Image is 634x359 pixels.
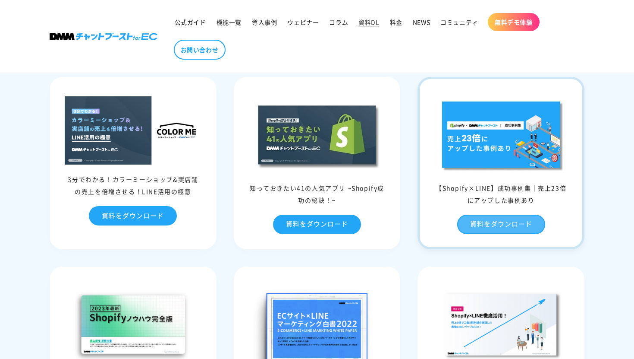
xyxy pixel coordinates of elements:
[440,18,478,26] span: コミュニティ
[50,33,157,40] img: 株式会社DMM Boost
[169,13,211,31] a: 公式ガイド
[358,18,379,26] span: 資料DL
[353,13,384,31] a: 資料DL
[324,13,353,31] a: コラム
[413,18,430,26] span: NEWS
[236,182,399,206] div: 知っておきたい41の人気アプリ ~Shopify成功の秘訣！~
[282,13,324,31] a: ウェビナー
[435,13,483,31] a: コミュニティ
[273,215,361,234] a: 資料をダウンロード
[390,18,402,26] span: 料金
[174,40,226,60] a: お問い合わせ
[89,206,177,226] a: 資料をダウンロード
[252,18,277,26] span: 導入事例
[408,13,435,31] a: NEWS
[495,18,533,26] span: 無料デモ体験
[52,173,214,197] div: 3分でわかる！カラーミーショップ&実店舗の売上を倍増させる！LINE活用の極意
[329,18,348,26] span: コラム
[385,13,408,31] a: 料金
[217,18,242,26] span: 機能一覧
[420,182,582,206] div: 【Shopify×LINE】成功事例集｜売上23倍にアップした事例あり
[175,18,206,26] span: 公式ガイド
[211,13,247,31] a: 機能一覧
[181,46,219,54] span: お問い合わせ
[488,13,540,31] a: 無料デモ体験
[457,215,545,234] a: 資料をダウンロード
[247,13,282,31] a: 導入事例
[287,18,319,26] span: ウェビナー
